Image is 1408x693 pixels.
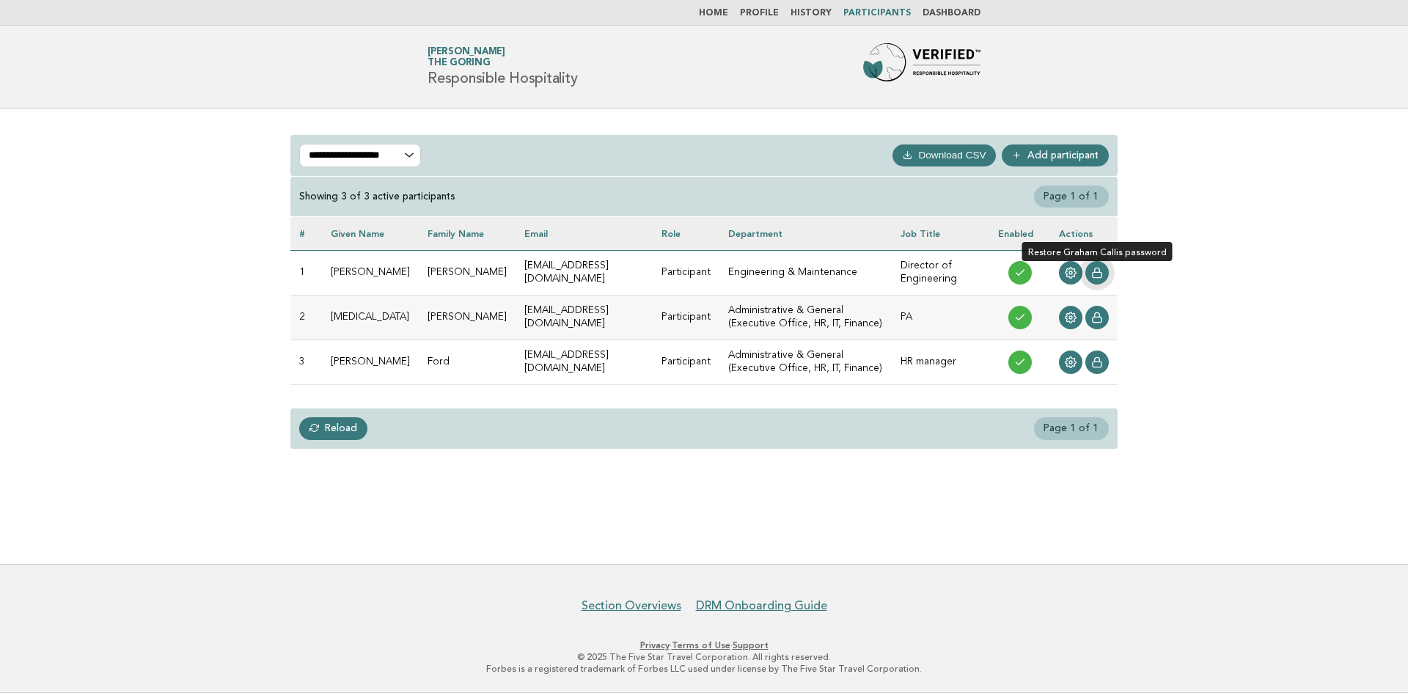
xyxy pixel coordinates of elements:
[892,295,989,340] td: PA
[719,340,892,385] td: Administrative & General (Executive Office, HR, IT, Finance)
[892,250,989,295] td: Director of Engineering
[863,43,980,90] img: Forbes Travel Guide
[255,639,1153,651] p: · ·
[653,340,719,385] td: Participant
[322,250,419,295] td: [PERSON_NAME]
[989,217,1050,250] th: Enabled
[740,9,779,18] a: Profile
[1002,144,1109,166] a: Add participant
[516,340,653,385] td: [EMAIL_ADDRESS][DOMAIN_NAME]
[653,295,719,340] td: Participant
[582,598,681,613] a: Section Overviews
[290,250,322,295] td: 1
[255,651,1153,663] p: © 2025 The Five Star Travel Corporation. All rights reserved.
[419,340,516,385] td: Ford
[322,295,419,340] td: [MEDICAL_DATA]
[255,663,1153,675] p: Forbes is a registered trademark of Forbes LLC used under license by The Five Star Travel Corpora...
[516,295,653,340] td: [EMAIL_ADDRESS][DOMAIN_NAME]
[719,217,892,250] th: Department
[290,295,322,340] td: 2
[719,250,892,295] td: Engineering & Maintenance
[322,340,419,385] td: [PERSON_NAME]
[843,9,911,18] a: Participants
[892,144,996,166] button: Download CSV
[892,340,989,385] td: HR manager
[428,47,505,67] a: [PERSON_NAME]The Goring
[653,217,719,250] th: Role
[892,217,989,250] th: Job Title
[299,190,455,203] div: Showing 3 of 3 active participants
[428,59,491,68] span: The Goring
[699,9,728,18] a: Home
[719,295,892,340] td: Administrative & General (Executive Office, HR, IT, Finance)
[923,9,980,18] a: Dashboard
[516,250,653,295] td: [EMAIL_ADDRESS][DOMAIN_NAME]
[290,340,322,385] td: 3
[791,9,832,18] a: History
[419,295,516,340] td: [PERSON_NAME]
[653,250,719,295] td: Participant
[733,640,769,650] a: Support
[419,217,516,250] th: Family name
[672,640,730,650] a: Terms of Use
[299,417,367,439] a: Reload
[696,598,827,613] a: DRM Onboarding Guide
[640,640,670,650] a: Privacy
[428,48,577,86] h1: Responsible Hospitality
[419,250,516,295] td: [PERSON_NAME]
[290,217,322,250] th: #
[516,217,653,250] th: Email
[322,217,419,250] th: Given name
